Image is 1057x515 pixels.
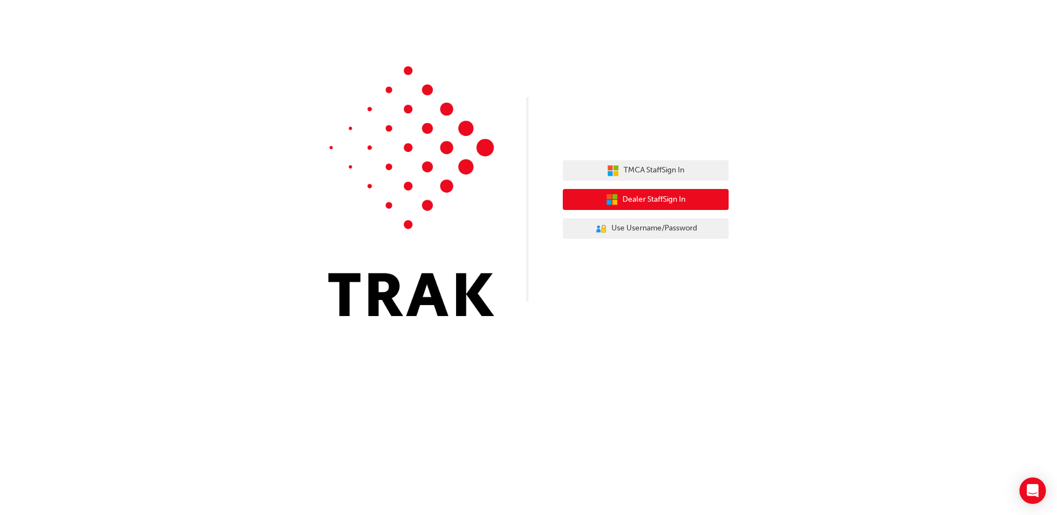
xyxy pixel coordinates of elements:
button: Use Username/Password [563,218,729,239]
span: TMCA Staff Sign In [624,164,684,177]
button: TMCA StaffSign In [563,160,729,181]
img: Trak [328,66,494,316]
span: Dealer Staff Sign In [622,193,686,206]
div: Open Intercom Messenger [1019,477,1046,504]
button: Dealer StaffSign In [563,189,729,210]
span: Use Username/Password [611,222,697,235]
